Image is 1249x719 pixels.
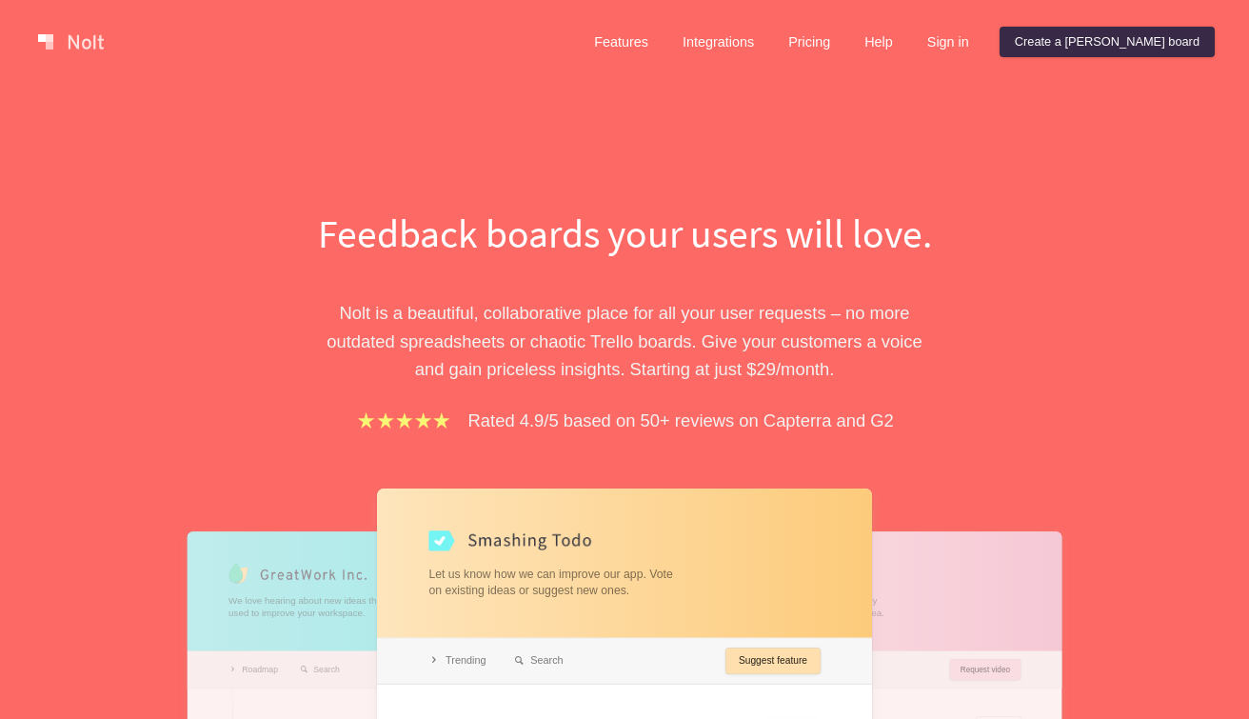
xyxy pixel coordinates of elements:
[1000,27,1215,57] a: Create a [PERSON_NAME] board
[773,27,845,57] a: Pricing
[579,27,664,57] a: Features
[667,27,769,57] a: Integrations
[296,299,953,383] p: Nolt is a beautiful, collaborative place for all your user requests – no more outdated spreadshee...
[912,27,984,57] a: Sign in
[849,27,908,57] a: Help
[296,206,953,261] h1: Feedback boards your users will love.
[355,409,452,431] img: stars.b067e34983.png
[468,407,894,434] p: Rated 4.9/5 based on 50+ reviews on Capterra and G2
